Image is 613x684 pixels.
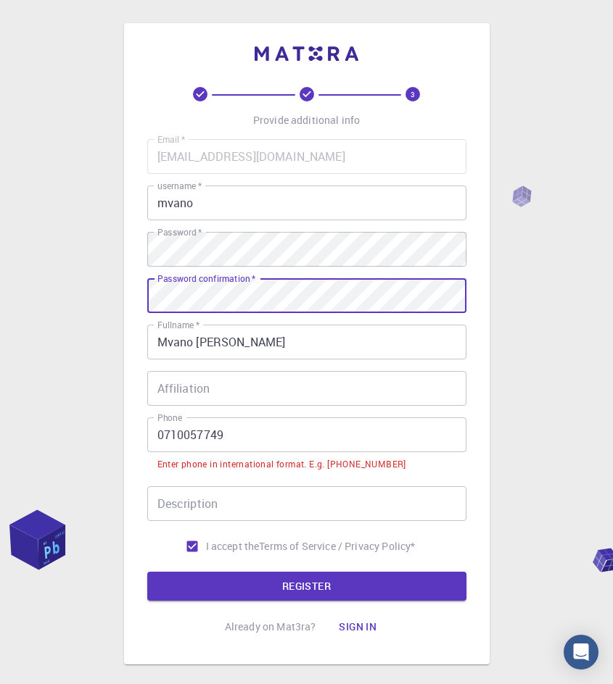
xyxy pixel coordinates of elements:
[157,272,255,285] label: Password confirmation
[157,180,202,192] label: username
[259,539,415,554] p: Terms of Service / Privacy Policy *
[157,412,182,424] label: Phone
[206,539,260,554] span: I accept the
[157,457,406,472] div: Enter phone in international format. E.g. [PHONE_NUMBER]
[564,635,598,670] div: Open Intercom Messenger
[157,319,199,331] label: Fullname
[147,572,466,601] button: REGISTER
[327,612,388,641] button: Sign in
[225,620,316,634] p: Already on Mat3ra?
[411,89,415,99] text: 3
[253,113,360,128] p: Provide additional info
[157,133,185,146] label: Email
[157,226,202,238] label: Password
[259,539,415,554] a: Terms of Service / Privacy Policy*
